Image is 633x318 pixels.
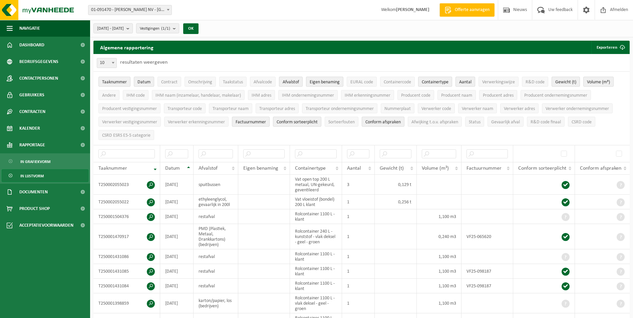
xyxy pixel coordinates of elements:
td: T250001431086 [93,249,160,264]
span: 10 [97,58,117,68]
td: T250001431084 [93,279,160,293]
span: Conform afspraken [365,120,401,125]
span: Volume (m³) [587,80,610,85]
span: Containercode [384,80,411,85]
button: Gewicht (t)Gewicht (t): Activate to sort [552,77,580,87]
td: restafval [194,249,238,264]
span: IHM adres [252,93,271,98]
span: Aantal [347,166,361,171]
button: Gevaarlijk afval : Activate to sort [488,117,524,127]
button: Verwerker naamVerwerker naam: Activate to sort [458,103,497,113]
td: [DATE] [160,175,194,195]
td: 0,129 t [375,175,417,195]
button: R&D code finaalR&amp;D code finaal: Activate to sort [527,117,565,127]
button: Producent codeProducent code: Activate to sort [397,90,434,100]
td: PMD (Plastiek, Metaal, Drankkartons) (bedrijven) [194,224,238,249]
td: restafval [194,264,238,279]
span: IHM naam (inzamelaar, handelaar, makelaar) [155,93,241,98]
button: Exporteren [591,41,629,54]
button: NummerplaatNummerplaat: Activate to sort [381,103,414,113]
button: Verwerker erkenningsnummerVerwerker erkenningsnummer: Activate to sort [164,117,229,127]
button: AndereAndere: Activate to sort [98,90,119,100]
span: Verwerker code [421,106,451,111]
button: ContractContract: Activate to sort [157,77,181,87]
span: Vestigingen [140,24,170,34]
button: Verwerker ondernemingsnummerVerwerker ondernemingsnummer: Activate to sort [542,103,613,113]
button: AfvalcodeAfvalcode: Activate to sort [250,77,276,87]
span: Verwerker adres [504,106,535,111]
span: Aantal [459,80,471,85]
button: OmschrijvingOmschrijving: Activate to sort [185,77,216,87]
button: ContainertypeContainertype: Activate to sort [418,77,452,87]
span: Containertype [422,80,448,85]
span: Navigatie [19,20,40,37]
span: Taakstatus [223,80,243,85]
button: CSRD ESRS E5-5 categorieCSRD ESRS E5-5 categorie: Activate to sort [98,130,154,140]
span: Acceptatievoorwaarden [19,217,73,234]
button: IHM naam (inzamelaar, handelaar, makelaar)IHM naam (inzamelaar, handelaar, makelaar): Activate to... [152,90,245,100]
button: Volume (m³)Volume (m³): Activate to sort [583,77,614,87]
label: resultaten weergeven [120,60,168,65]
button: AfvalstofAfvalstof: Activate to sort [279,77,303,87]
span: Documenten [19,184,48,200]
button: Transporteur naamTransporteur naam: Activate to sort [209,103,252,113]
h2: Algemene rapportering [93,41,160,54]
td: Vat vloeistof (bondel) 200 L klant [290,195,342,209]
span: Verwerker naam [462,106,493,111]
button: R&D codeR&amp;D code: Activate to sort [522,77,548,87]
span: Verwerker vestigingsnummer [102,120,157,125]
span: Volume (m³) [422,166,449,171]
span: Producent adres [483,93,514,98]
td: spuitbussen [194,175,238,195]
span: Sorteerfouten [328,120,355,125]
span: Contracten [19,103,45,120]
span: In grafiekvorm [20,155,50,168]
span: Producent code [401,93,430,98]
button: Conform sorteerplicht : Activate to sort [273,117,321,127]
button: Producent vestigingsnummerProducent vestigingsnummer: Activate to sort [98,103,161,113]
td: Rolcontainer 1100 L - klant [290,209,342,224]
td: Rolcontainer 1100 L - klant [290,249,342,264]
button: IHM erkenningsnummerIHM erkenningsnummer: Activate to sort [341,90,394,100]
span: 01-091470 - MYLLE H. NV - BELLEGEM [88,5,172,15]
td: 1 [342,195,375,209]
span: Transporteur ondernemingsnummer [306,106,374,111]
td: T250001504376 [93,209,160,224]
span: CSRD code [572,120,592,125]
button: ContainercodeContainercode: Activate to sort [380,77,415,87]
button: EURAL codeEURAL code: Activate to sort [347,77,377,87]
span: Contract [161,80,178,85]
td: restafval [194,209,238,224]
span: Dashboard [19,37,44,53]
span: Gewicht (t) [555,80,576,85]
span: Transporteur adres [259,106,295,111]
button: Verwerker vestigingsnummerVerwerker vestigingsnummer: Activate to sort [98,117,161,127]
td: Rolcontainer 1100 L - klant [290,264,342,279]
td: Vat open top 200 L metaal, UN-gekeurd, geventileerd [290,175,342,195]
span: Omschrijving [188,80,212,85]
span: IHM code [126,93,145,98]
td: [DATE] [160,224,194,249]
button: Verwerker codeVerwerker code: Activate to sort [418,103,455,113]
span: Afvalcode [254,80,272,85]
td: ethyleenglycol, gevaarlijk in 200l [194,195,238,209]
span: 01-091470 - MYLLE H. NV - BELLEGEM [88,5,172,15]
td: 0,256 t [375,195,417,209]
button: Transporteur ondernemingsnummerTransporteur ondernemingsnummer : Activate to sort [302,103,377,113]
td: 1 [342,209,375,224]
td: 1 [342,264,375,279]
button: VerwerkingswijzeVerwerkingswijze: Activate to sort [479,77,519,87]
span: 10 [97,58,116,68]
td: [DATE] [160,209,194,224]
td: VF25-065620 [461,224,513,249]
td: 1 [342,249,375,264]
span: Afvalstof [283,80,299,85]
td: T250001470917 [93,224,160,249]
span: Transporteur naam [213,106,249,111]
a: In grafiekvorm [2,155,88,168]
span: Transporteur code [168,106,202,111]
span: Contactpersonen [19,70,58,87]
td: 1,100 m3 [417,264,461,279]
span: Taaknummer [98,166,127,171]
a: Offerte aanvragen [439,3,495,17]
